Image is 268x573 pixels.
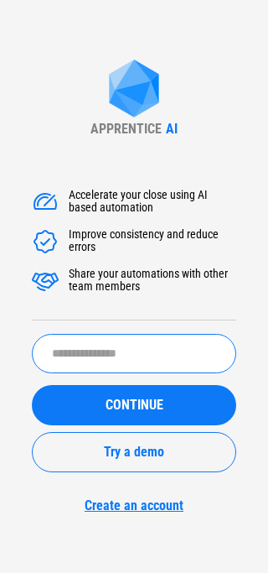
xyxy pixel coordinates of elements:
img: Apprentice AI [100,60,167,121]
img: Accelerate [32,189,59,216]
a: Create an account [32,497,236,513]
div: AI [166,121,178,137]
div: APPRENTICE [90,121,162,137]
span: CONTINUE [106,398,163,412]
button: CONTINUE [32,385,236,425]
span: Try a demo [104,445,164,459]
div: Share your automations with other team members [69,268,236,294]
img: Accelerate [32,228,59,255]
div: Improve consistency and reduce errors [69,228,236,255]
div: Accelerate your close using AI based automation [69,189,236,216]
button: Try a demo [32,432,236,472]
img: Accelerate [32,268,59,294]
